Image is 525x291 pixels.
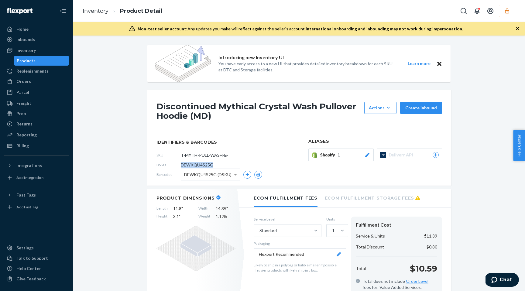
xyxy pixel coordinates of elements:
[4,35,69,44] a: Inbounds
[4,202,69,212] a: Add Fast Tag
[16,132,37,138] div: Reporting
[218,54,284,61] p: Introducing new Inventory UI
[471,5,483,17] button: Open notifications
[156,214,168,220] span: Height
[156,102,361,121] h1: Discontinued Mythical Crystal Wash Pullover Hoodie (MD)
[17,58,36,64] div: Products
[16,89,29,95] div: Parcel
[332,228,335,234] div: 1
[325,189,420,206] li: Ecom Fulfillment Storage Fees
[254,248,346,260] button: Flexport Recommended
[16,192,36,198] div: Fast Tags
[331,228,332,234] input: 1
[4,243,69,253] a: Settings
[4,253,69,263] button: Talk to Support
[16,68,49,74] div: Replenishments
[16,175,43,180] div: Add Integration
[424,233,437,239] p: $11.39
[181,206,183,211] span: "
[308,149,374,161] button: Shopify1
[16,26,29,32] div: Home
[138,26,187,31] span: Non-test seller account:
[369,105,392,111] div: Actions
[156,139,290,145] span: identifiers & barcodes
[198,214,210,220] span: Weight
[404,60,434,67] button: Learn more
[16,204,38,210] div: Add Fast Tag
[16,276,46,282] div: Give Feedback
[198,206,210,212] span: Width
[83,8,108,14] a: Inventory
[4,130,69,140] a: Reporting
[7,8,33,14] img: Flexport logo
[226,206,228,211] span: "
[356,244,384,250] p: Total Discount
[16,78,31,84] div: Orders
[356,221,437,228] div: Fulfillment Cost
[306,26,463,31] span: International onboarding and inbounding may not work during impersonation.
[120,8,162,14] a: Product Detail
[181,162,213,168] span: DEWKQU4S25G
[216,206,235,212] span: 14.35
[4,109,69,118] a: Prep
[16,265,41,272] div: Help Center
[4,190,69,200] button: Fast Tags
[400,102,442,114] button: Create inbound
[156,195,215,201] h2: Product Dimensions
[259,228,277,234] div: Standard
[320,152,338,158] span: Shopify
[484,5,496,17] button: Open account menu
[156,152,181,158] span: SKU
[254,262,346,273] p: Likely to ship in a polybag or bubble mailer if possible. Heavier products will likely ship in a ...
[254,241,346,246] p: Packaging
[4,87,69,97] a: Parcel
[16,255,48,261] div: Talk to Support
[156,206,168,212] span: Length
[16,121,33,127] div: Returns
[4,66,69,76] a: Replenishments
[4,264,69,273] a: Help Center
[338,152,340,158] span: 1
[458,5,470,17] button: Open Search Box
[16,100,31,106] div: Freight
[16,245,34,251] div: Settings
[173,214,193,220] span: 3.1
[410,262,437,275] p: $10.59
[356,265,366,272] p: Total
[4,173,69,183] a: Add Integration
[254,217,321,222] label: Service Level
[156,162,181,167] span: DSKU
[406,279,428,284] a: Order Level
[4,46,69,55] a: Inventory
[308,139,442,144] h2: Aliases
[16,111,26,117] div: Prep
[4,98,69,108] a: Freight
[218,61,396,73] p: You have early access to a new UI that provides detailed inventory breakdown for each SKU at DTC ...
[4,77,69,86] a: Orders
[16,47,36,53] div: Inventory
[216,214,235,220] span: 1.12 lb
[364,102,396,114] button: Actions
[4,119,69,129] a: Returns
[513,130,525,161] button: Help Center
[179,214,180,219] span: "
[4,24,69,34] a: Home
[356,233,385,239] p: Service & Units
[4,161,69,170] button: Integrations
[184,169,232,180] span: DEWKQU4S25G (DSKU)
[14,56,70,66] a: Products
[486,273,519,288] iframe: Opens a widget where you can chat to one of our agents
[326,217,346,222] label: Units
[16,143,29,149] div: Billing
[4,274,69,284] button: Give Feedback
[377,149,442,161] button: Deliverr API
[78,2,167,20] ol: breadcrumbs
[156,172,181,177] span: Barcodes
[435,60,443,67] button: Close
[173,206,193,212] span: 11.8
[16,36,35,43] div: Inbounds
[57,5,69,17] button: Close Navigation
